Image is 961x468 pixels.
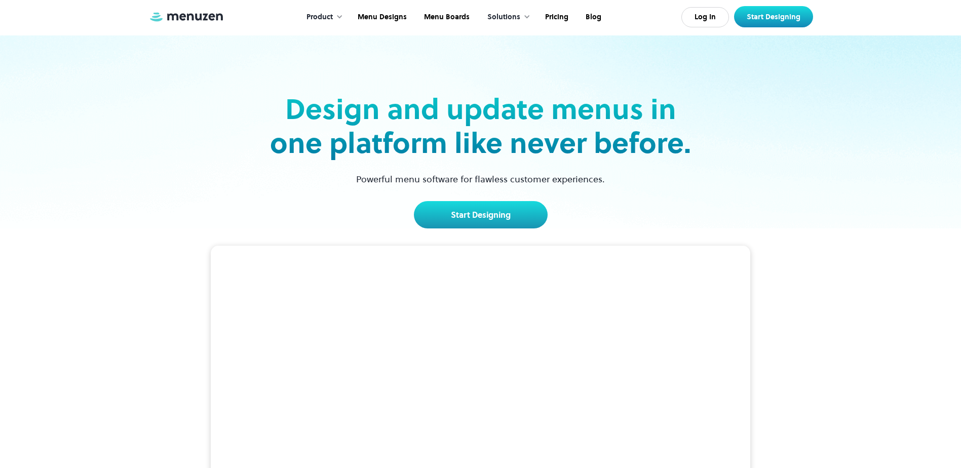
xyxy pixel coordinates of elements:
[296,2,348,33] div: Product
[487,12,520,23] div: Solutions
[681,7,729,27] a: Log In
[267,92,695,160] h2: Design and update menus in one platform like never before.
[734,6,813,27] a: Start Designing
[306,12,333,23] div: Product
[414,201,548,228] a: Start Designing
[414,2,477,33] a: Menu Boards
[576,2,609,33] a: Blog
[535,2,576,33] a: Pricing
[477,2,535,33] div: Solutions
[343,172,618,186] p: Powerful menu software for flawless customer experiences.
[348,2,414,33] a: Menu Designs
